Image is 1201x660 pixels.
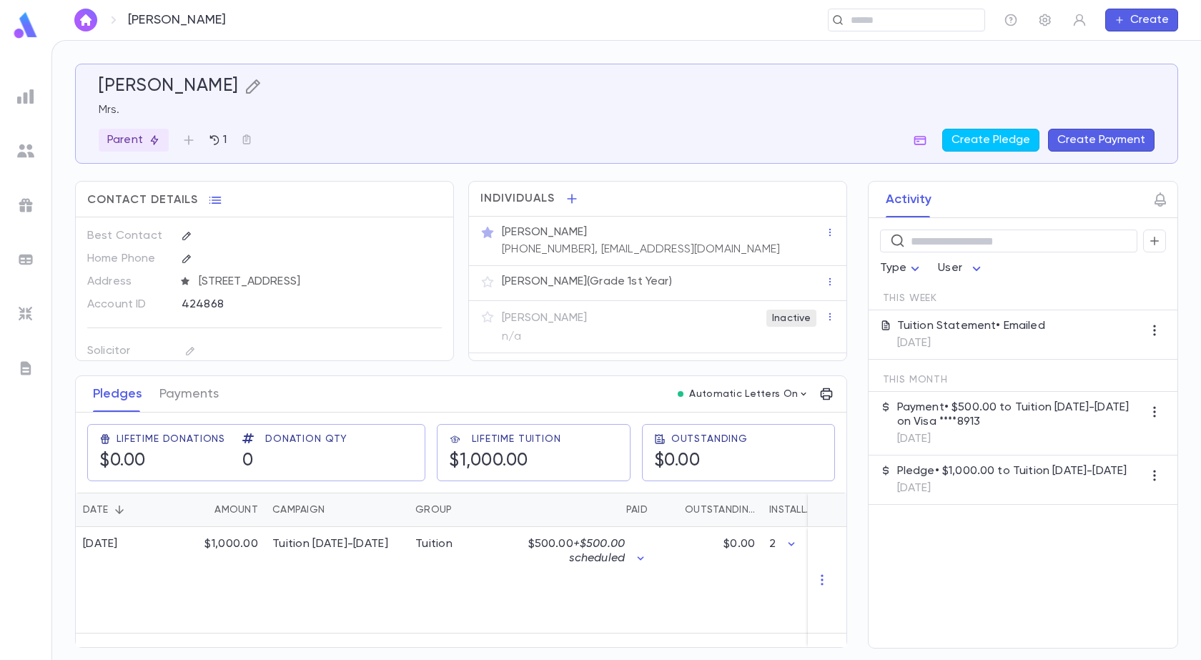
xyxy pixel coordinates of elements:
div: Outstanding [685,493,755,527]
button: Sort [108,498,131,521]
img: home_white.a664292cf8c1dea59945f0da9f25487c.svg [77,14,94,26]
h5: $1,000.00 [449,450,560,472]
div: Group [415,493,452,527]
span: Type [880,262,907,274]
p: $0.00 [723,537,755,551]
button: Sort [192,498,214,521]
h5: $0.00 [99,450,225,472]
button: Sort [452,498,475,521]
p: Tuition Statement • Emailed [897,319,1045,333]
p: [DATE] [897,481,1127,496]
button: Create Pledge [942,129,1039,152]
p: Account ID [87,293,169,316]
div: Amount [172,493,265,527]
button: 1 [200,129,235,152]
div: Group [408,493,515,527]
span: [STREET_ADDRESS] [193,275,443,289]
span: + $500.00 scheduled [569,538,625,564]
p: [DATE] [897,336,1045,350]
button: Create [1105,9,1178,31]
p: [PHONE_NUMBER], [EMAIL_ADDRESS][DOMAIN_NAME] [502,242,780,257]
div: $1,000.00 [172,527,265,634]
h5: 0 [242,450,347,472]
p: Pledge • $1,000.00 to Tuition [DATE]-[DATE] [897,464,1127,478]
div: Paid [515,493,655,527]
span: Lifetime Donations [117,433,225,445]
p: $500.00 [523,537,625,566]
button: Payments [159,376,219,412]
button: Activity [886,182,931,217]
button: Pledges [93,376,142,412]
p: Address [87,270,169,293]
span: Donation Qty [265,433,347,445]
div: Parent [99,129,169,152]
span: Inactive [766,312,816,324]
p: [PERSON_NAME] (Grade 1st Year) [502,275,672,289]
div: Amount [214,493,258,527]
img: batches_grey.339ca447c9d9533ef1741baa751efc33.svg [17,251,34,268]
button: Sort [662,498,685,521]
span: This Month [883,374,948,385]
p: Home Phone [87,247,169,270]
p: [PERSON_NAME] [128,12,226,28]
span: Individuals [480,192,555,206]
p: [DATE] [897,432,1143,446]
div: Tuition 2025-2026 [272,537,388,551]
p: Payment • $500.00 to Tuition [DATE]-[DATE] on Visa ****8913 [897,400,1143,429]
img: students_grey.60c7aba0da46da39d6d829b817ac14fc.svg [17,142,34,159]
p: Automatic Letters On [689,388,798,400]
div: Date [76,493,172,527]
p: [PERSON_NAME] [502,225,587,240]
button: Create Payment [1048,129,1155,152]
h5: $0.00 [654,450,748,472]
span: Contact Details [87,193,198,207]
img: imports_grey.530a8a0e642e233f2baf0ef88e8c9fcb.svg [17,305,34,322]
p: Mrs. [99,103,1155,117]
p: Best Contact [87,225,169,247]
p: Solicitor [87,340,169,363]
div: Installments [769,493,818,527]
img: reports_grey.c525e4749d1bce6a11f5fe2a8de1b229.svg [17,88,34,105]
span: User [938,262,962,274]
button: Sort [325,498,347,521]
p: n/a [502,330,521,344]
div: Installments [762,493,848,527]
div: User [938,255,985,282]
img: letters_grey.7941b92b52307dd3b8a917253454ce1c.svg [17,360,34,377]
div: Tuition [415,537,453,551]
div: [DATE] [83,537,118,551]
img: logo [11,11,40,39]
div: Outstanding [655,493,762,527]
button: Automatic Letters On [672,384,815,404]
img: campaigns_grey.99e729a5f7ee94e3726e6486bddda8f1.svg [17,197,34,214]
span: Lifetime Tuition [472,433,560,445]
div: Type [880,255,924,282]
p: 2 [769,537,776,551]
p: Parent [107,133,160,147]
span: This Week [883,292,938,304]
div: Campaign [265,493,408,527]
span: Outstanding [671,433,748,445]
button: Sort [603,498,626,521]
p: [PERSON_NAME] [502,311,587,325]
div: 424868 [182,293,386,315]
div: Campaign [272,493,325,527]
p: 1 [220,133,227,147]
div: Paid [626,493,648,527]
div: Date [83,493,108,527]
h5: [PERSON_NAME] [99,76,239,97]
